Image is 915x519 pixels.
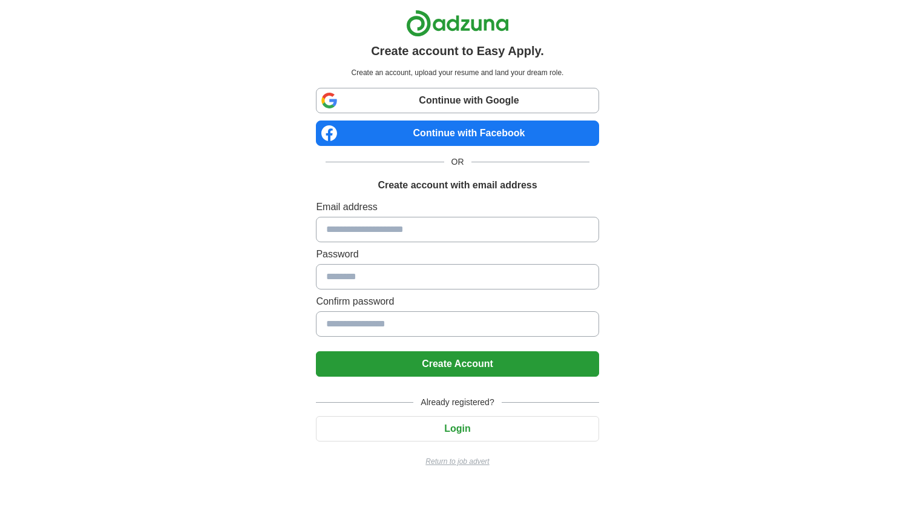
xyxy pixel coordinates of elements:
[371,42,544,60] h1: Create account to Easy Apply.
[316,456,599,467] a: Return to job advert
[316,423,599,434] a: Login
[316,121,599,146] a: Continue with Facebook
[316,294,599,309] label: Confirm password
[378,178,537,193] h1: Create account with email address
[444,156,471,168] span: OR
[316,416,599,441] button: Login
[316,247,599,262] label: Password
[413,396,501,409] span: Already registered?
[318,67,596,78] p: Create an account, upload your resume and land your dream role.
[316,351,599,377] button: Create Account
[316,200,599,214] label: Email address
[406,10,509,37] img: Adzuna logo
[316,88,599,113] a: Continue with Google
